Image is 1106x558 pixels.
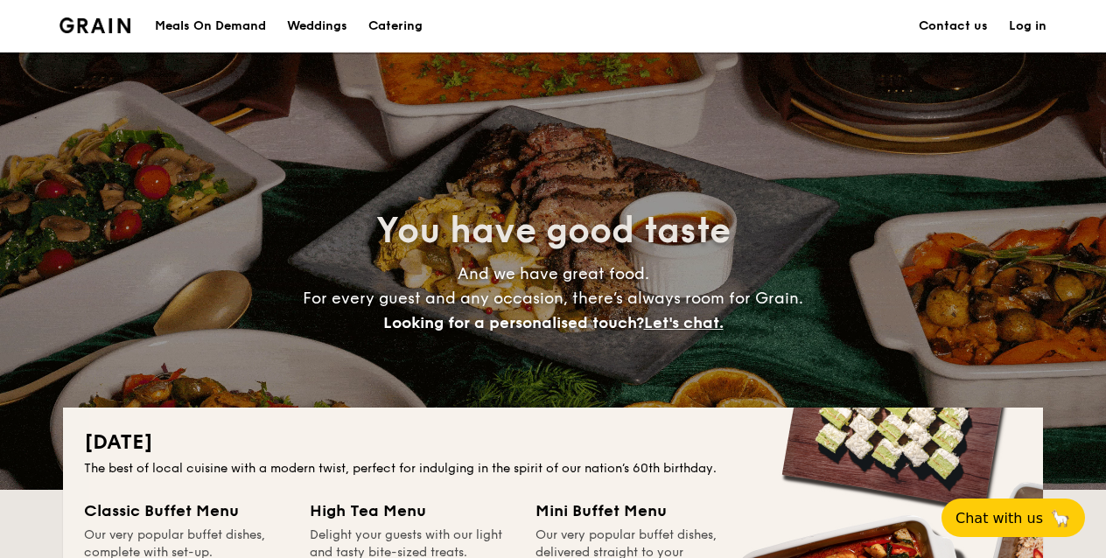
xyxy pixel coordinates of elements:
[84,499,289,523] div: Classic Buffet Menu
[535,499,740,523] div: Mini Buffet Menu
[59,17,130,33] a: Logotype
[644,313,724,332] span: Let's chat.
[955,510,1043,527] span: Chat with us
[941,499,1085,537] button: Chat with us🦙
[1050,508,1071,528] span: 🦙
[59,17,130,33] img: Grain
[84,429,1022,457] h2: [DATE]
[310,499,514,523] div: High Tea Menu
[84,460,1022,478] div: The best of local cuisine with a modern twist, perfect for indulging in the spirit of our nation’...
